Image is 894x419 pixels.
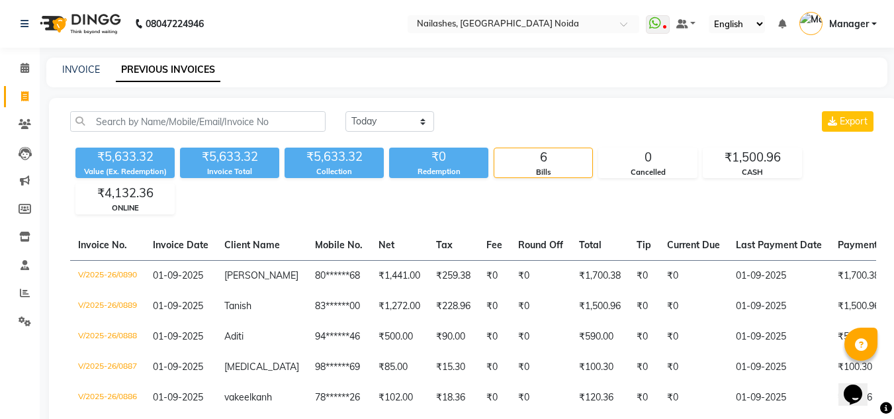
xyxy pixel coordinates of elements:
td: ₹228.96 [428,291,478,322]
td: ₹0 [659,260,728,291]
img: logo [34,5,124,42]
a: PREVIOUS INVOICES [116,58,220,82]
span: Tax [436,239,453,251]
span: vakeel [224,391,251,403]
div: ₹5,633.32 [180,148,279,166]
td: ₹0 [659,352,728,383]
span: Client Name [224,239,280,251]
span: Invoice Date [153,239,208,251]
span: Invoice No. [78,239,127,251]
span: 01-09-2025 [153,361,203,373]
td: ₹500.00 [371,322,428,352]
td: V/2025-26/0887 [70,352,145,383]
td: ₹90.00 [428,322,478,352]
td: 01-09-2025 [728,260,830,291]
td: 01-09-2025 [728,352,830,383]
div: ₹5,633.32 [285,148,384,166]
span: Round Off [518,239,563,251]
div: CASH [703,167,801,178]
span: 01-09-2025 [153,330,203,342]
img: Manager [799,12,823,35]
td: ₹1,441.00 [371,260,428,291]
div: ONLINE [76,203,174,214]
span: Export [840,115,868,127]
span: Aditi [224,330,244,342]
td: ₹0 [510,383,571,413]
td: V/2025-26/0889 [70,291,145,322]
span: Total [579,239,602,251]
td: ₹85.00 [371,352,428,383]
td: ₹0 [510,352,571,383]
span: Current Due [667,239,720,251]
span: [PERSON_NAME] [224,269,298,281]
td: ₹0 [629,291,659,322]
iframe: chat widget [838,366,881,406]
span: 01-09-2025 [153,300,203,312]
span: Net [379,239,394,251]
div: ₹1,500.96 [703,148,801,167]
div: Redemption [389,166,488,177]
span: Fee [486,239,502,251]
td: ₹0 [659,383,728,413]
td: ₹0 [478,322,510,352]
div: 6 [494,148,592,167]
td: ₹259.38 [428,260,478,291]
td: ₹102.00 [371,383,428,413]
td: V/2025-26/0886 [70,383,145,413]
span: 01-09-2025 [153,391,203,403]
button: Export [822,111,873,132]
td: 01-09-2025 [728,291,830,322]
td: 01-09-2025 [728,322,830,352]
td: ₹0 [510,322,571,352]
a: INVOICE [62,64,100,75]
td: ₹120.36 [571,383,629,413]
input: Search by Name/Mobile/Email/Invoice No [70,111,326,132]
td: ₹18.36 [428,383,478,413]
span: [MEDICAL_DATA] [224,361,299,373]
td: ₹0 [478,291,510,322]
span: 01-09-2025 [153,269,203,281]
div: ₹4,132.36 [76,184,174,203]
td: ₹1,500.96 [571,291,629,322]
td: ₹0 [510,291,571,322]
td: 01-09-2025 [728,383,830,413]
td: ₹0 [478,352,510,383]
span: Manager [829,17,869,31]
span: Last Payment Date [736,239,822,251]
span: Tanish [224,300,251,312]
span: Tip [637,239,651,251]
div: ₹0 [389,148,488,166]
td: ₹0 [478,260,510,291]
td: ₹0 [629,352,659,383]
div: Invoice Total [180,166,279,177]
td: ₹0 [659,291,728,322]
td: V/2025-26/0890 [70,260,145,291]
div: Bills [494,167,592,178]
span: Mobile No. [315,239,363,251]
td: ₹0 [510,260,571,291]
td: ₹0 [659,322,728,352]
td: ₹0 [629,383,659,413]
b: 08047224946 [146,5,204,42]
td: ₹15.30 [428,352,478,383]
td: ₹0 [478,383,510,413]
div: 0 [599,148,697,167]
div: Collection [285,166,384,177]
td: ₹0 [629,260,659,291]
td: ₹0 [629,322,659,352]
div: ₹5,633.32 [75,148,175,166]
td: ₹1,700.38 [571,260,629,291]
div: Cancelled [599,167,697,178]
td: V/2025-26/0888 [70,322,145,352]
td: ₹590.00 [571,322,629,352]
div: Value (Ex. Redemption) [75,166,175,177]
td: ₹100.30 [571,352,629,383]
span: kanh [251,391,272,403]
td: ₹1,272.00 [371,291,428,322]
